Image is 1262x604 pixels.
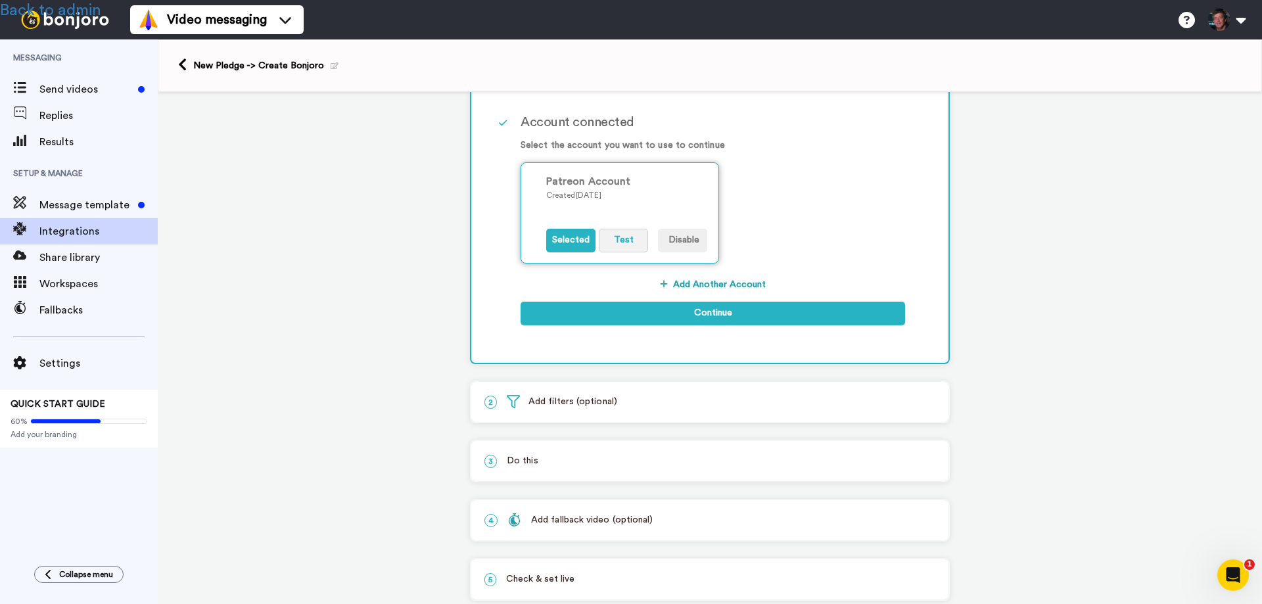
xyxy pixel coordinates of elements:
[599,229,648,252] button: Test
[1217,559,1249,591] iframe: Intercom live chat
[546,229,596,252] button: Selected
[1244,559,1255,570] span: 1
[521,273,905,296] button: Add Another Account
[521,302,905,325] button: Continue
[507,395,520,408] img: filter.svg
[470,381,950,423] div: 2Add filters (optional)
[658,229,707,252] button: Disable
[39,276,158,292] span: Workspaces
[470,499,950,542] div: 4Add fallback video (optional)
[39,134,158,150] span: Results
[39,356,158,371] span: Settings
[11,416,28,427] span: 60%
[546,174,707,189] div: Patreon Account
[521,112,905,132] div: Account connected
[11,400,105,409] span: QUICK START GUIDE
[138,9,159,30] img: vm-color.svg
[546,189,707,201] p: Created [DATE]
[193,59,339,72] div: New Pledge -> Create Bonjoro
[34,566,124,583] button: Collapse menu
[470,440,950,482] div: 3Do this
[39,81,133,97] span: Send videos
[507,513,653,527] div: Add fallback video (optional)
[484,455,497,468] span: 3
[484,572,935,586] p: Check & set live
[39,108,158,124] span: Replies
[59,569,113,580] span: Collapse menu
[521,139,905,152] p: Select the account you want to use to continue
[39,302,158,318] span: Fallbacks
[484,514,498,527] span: 4
[484,395,935,409] p: Add filters (optional)
[39,250,158,266] span: Share library
[167,11,267,29] span: Video messaging
[470,558,950,601] div: 5Check & set live
[11,429,147,440] span: Add your branding
[484,396,497,409] span: 2
[39,223,158,239] span: Integrations
[484,573,496,586] span: 5
[484,454,935,468] p: Do this
[39,197,133,213] span: Message template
